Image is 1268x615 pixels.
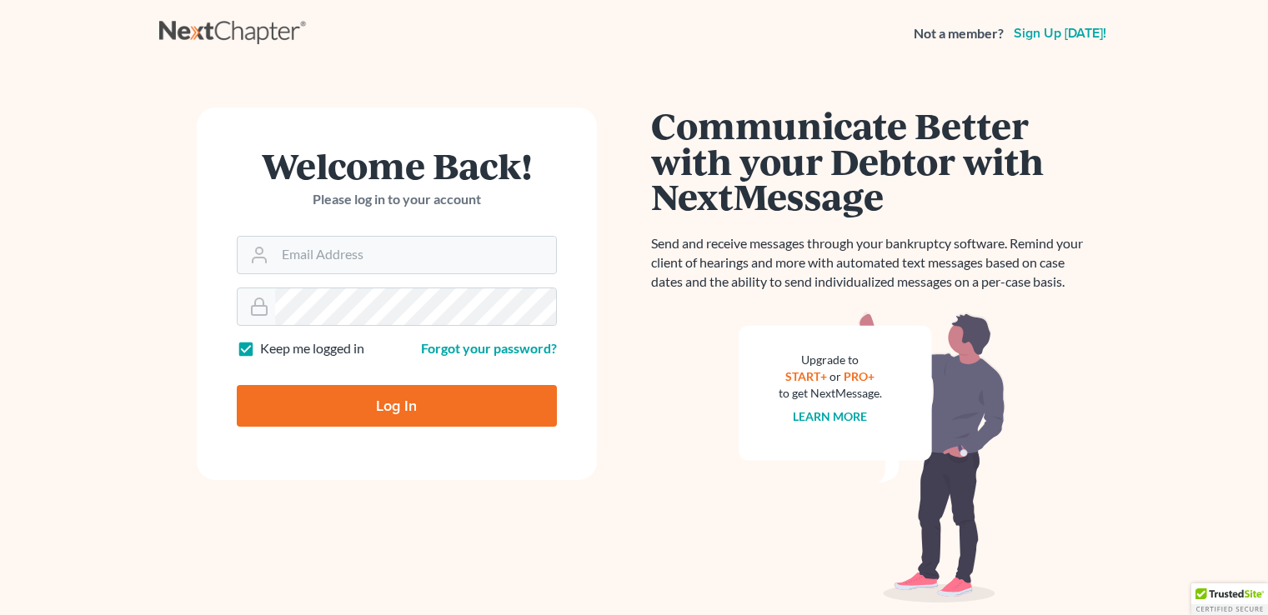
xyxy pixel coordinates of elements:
img: nextmessage_bg-59042aed3d76b12b5cd301f8e5b87938c9018125f34e5fa2b7a6b67550977c72.svg [739,312,1005,603]
a: Learn more [793,409,867,423]
a: Forgot your password? [421,340,557,356]
h1: Communicate Better with your Debtor with NextMessage [651,107,1093,214]
input: Log In [237,385,557,427]
p: Please log in to your account [237,190,557,209]
div: Upgrade to [779,352,882,368]
a: PRO+ [844,369,875,383]
span: or [829,369,841,383]
a: START+ [785,369,827,383]
div: TrustedSite Certified [1191,583,1268,615]
strong: Not a member? [914,24,1004,43]
p: Send and receive messages through your bankruptcy software. Remind your client of hearings and mo... [651,234,1093,292]
label: Keep me logged in [260,339,364,358]
h1: Welcome Back! [237,147,557,183]
a: Sign up [DATE]! [1010,27,1110,40]
input: Email Address [275,237,556,273]
div: to get NextMessage. [779,385,882,402]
